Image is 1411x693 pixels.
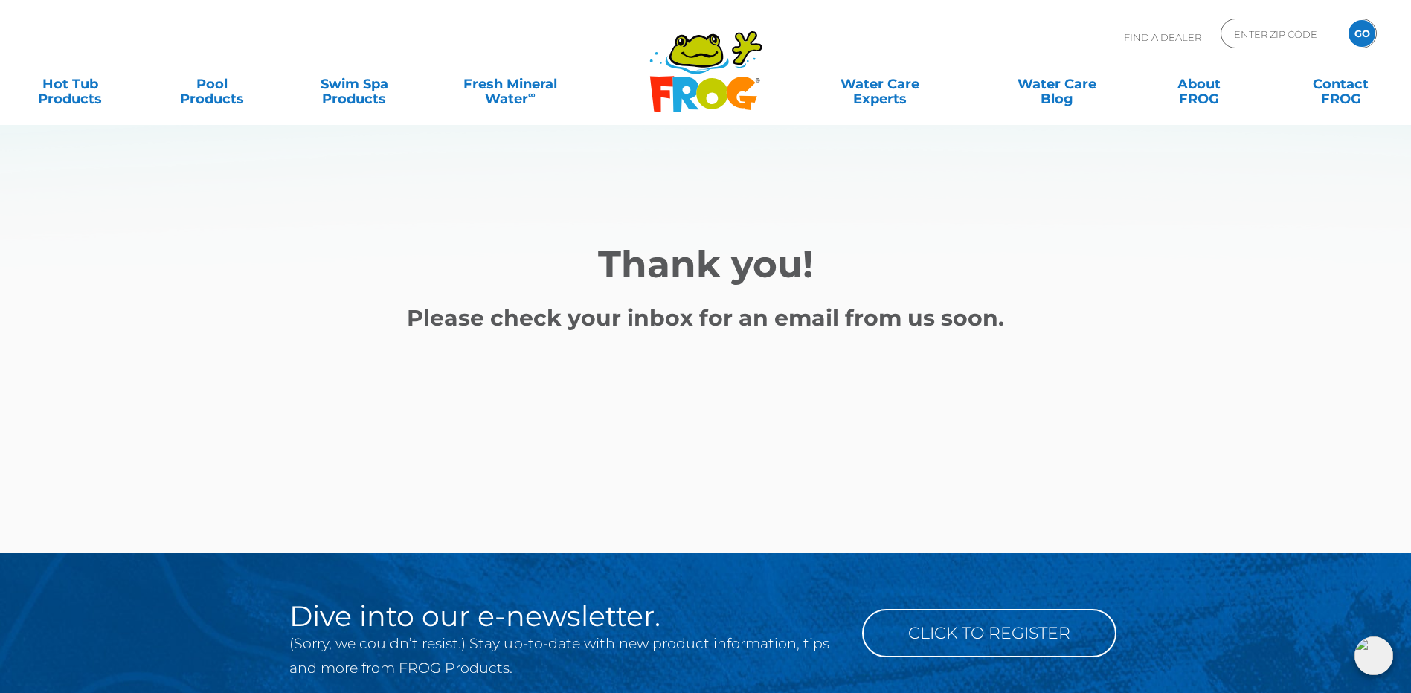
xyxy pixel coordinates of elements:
[1354,636,1393,675] img: openIcon
[1124,19,1201,56] p: Find A Dealer
[299,69,410,99] a: Swim SpaProducts
[862,609,1116,657] a: Click to Register
[598,242,813,287] strong: Thank you!
[528,88,536,100] sup: ∞
[157,69,268,99] a: PoolProducts
[1232,23,1333,45] input: Zip Code Form
[1285,69,1396,99] a: ContactFROG
[1349,20,1375,47] input: GO
[1143,69,1254,99] a: AboutFROG
[441,69,579,99] a: Fresh MineralWater∞
[1001,69,1112,99] a: Water CareBlog
[791,69,970,99] a: Water CareExperts
[289,602,840,631] h2: Dive into our e-newsletter.
[407,304,1004,332] strong: Please check your inbox for an email from us soon.
[289,631,840,680] p: (Sorry, we couldn’t resist.) Stay up-to-date with new product information, tips and more from FRO...
[15,69,126,99] a: Hot TubProducts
